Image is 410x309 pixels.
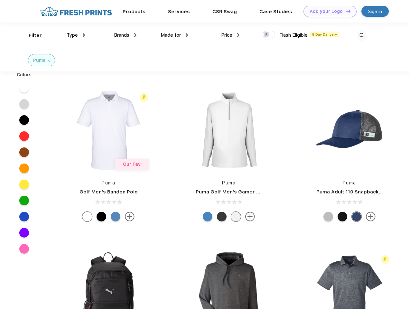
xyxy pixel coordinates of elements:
img: func=resize&h=266 [186,88,272,173]
div: Lake Blue [111,212,120,221]
div: Bright White [82,212,92,221]
img: more.svg [366,212,376,221]
a: Products [123,9,145,14]
img: filter_cancel.svg [48,60,50,62]
img: dropdown.png [186,33,188,37]
img: DT [346,9,350,13]
a: CSR Swag [212,9,237,14]
div: Bright White [231,212,241,221]
a: Golf Men's Bandon Polo [79,189,138,195]
span: Made for [161,32,181,38]
img: dropdown.png [237,33,239,37]
div: Sign in [368,8,382,15]
img: dropdown.png [134,33,136,37]
div: Pma Blk with Pma Blk [338,212,347,221]
a: Services [168,9,190,14]
img: more.svg [245,212,255,221]
a: Puma Golf Men's Gamer Golf Quarter-Zip [196,189,297,195]
span: Our Fav [123,162,141,167]
img: func=resize&h=266 [66,88,151,173]
div: Puma Black [217,212,227,221]
span: 5 Day Delivery [310,32,339,37]
img: func=resize&h=266 [307,88,392,173]
div: Bright Cobalt [203,212,212,221]
a: Puma [343,180,356,185]
div: Puma Black [97,212,106,221]
span: Brands [114,32,129,38]
div: Colors [12,71,37,78]
img: more.svg [125,212,135,221]
div: Quarry with Brt Whit [323,212,333,221]
a: Puma [102,180,115,185]
img: flash_active_toggle.svg [381,255,389,264]
span: Price [221,32,232,38]
a: Sign in [361,6,389,17]
span: Flash Eligible [279,32,308,38]
a: Puma [222,180,236,185]
img: flash_active_toggle.svg [140,93,148,102]
img: fo%20logo%202.webp [38,6,114,17]
span: Type [67,32,78,38]
div: Add your Logo [310,9,343,14]
div: Puma [33,57,46,64]
img: desktop_search.svg [357,30,367,41]
img: dropdown.png [83,33,85,37]
div: Peacoat with Qut Shd [352,212,361,221]
div: Filter [29,32,42,39]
